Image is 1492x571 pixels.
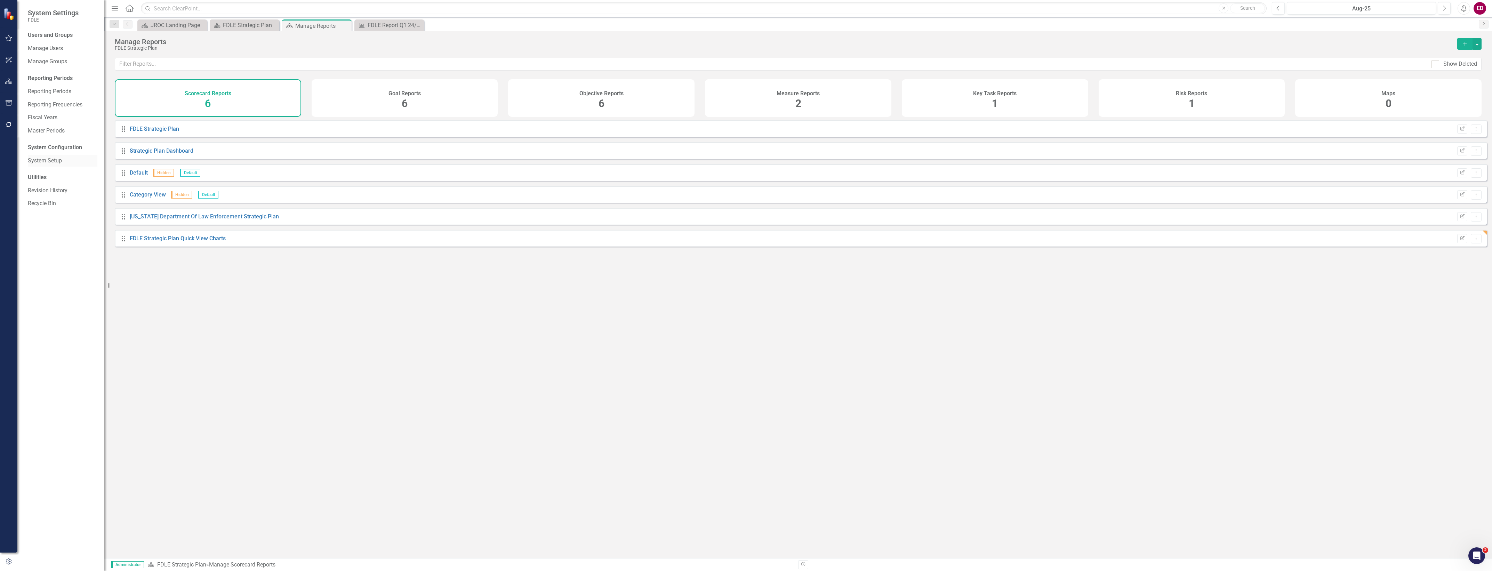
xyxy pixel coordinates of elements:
span: Search [1240,5,1255,11]
div: Manage Reports [295,22,350,30]
a: FDLE Strategic Plan [211,21,278,30]
a: Reporting Frequencies [28,101,97,109]
span: Hidden [153,169,174,177]
a: Manage Users [28,45,97,53]
span: 1 [1189,97,1195,110]
a: Default [130,169,148,176]
div: Users and Groups [28,31,97,39]
button: Aug-25 [1287,2,1436,15]
a: Fiscal Years [28,114,97,122]
button: Search [1230,3,1265,13]
span: 6 [599,97,604,110]
span: 6 [205,97,211,110]
div: Aug-25 [1289,5,1434,13]
a: FDLE Strategic Plan [130,126,179,132]
span: Administrator [111,561,144,568]
a: [US_STATE] Department Of Law Enforcement Strategic Plan [130,213,279,220]
a: FDLE Strategic Plan Quick View Charts [130,235,226,242]
h4: Objective Reports [579,90,624,97]
div: » Manage Scorecard Reports [147,561,793,569]
a: System Setup [28,157,97,165]
a: Revision History [28,187,97,195]
span: Hidden [171,191,192,199]
span: System Settings [28,9,79,17]
a: JROC Landing Page [139,21,205,30]
button: ED [1474,2,1486,15]
span: Default [180,169,200,177]
span: 0 [1386,97,1391,110]
input: Search ClearPoint... [141,2,1267,15]
a: Recycle Bin [28,200,97,208]
div: System Configuration [28,144,97,152]
input: Filter Reports... [115,58,1427,71]
div: Manage Reports [115,38,1450,46]
a: Category View [130,191,166,198]
a: Reporting Periods [28,88,97,96]
h4: Goal Reports [388,90,421,97]
div: FDLE Report Q1 24/25 - Obj. 1.1 [368,21,422,30]
div: FDLE Strategic Plan [223,21,278,30]
small: FDLE [28,17,79,23]
div: Reporting Periods [28,74,97,82]
iframe: Intercom live chat [1468,547,1485,564]
a: Manage Groups [28,58,97,66]
div: JROC Landing Page [151,21,205,30]
div: Utilities [28,174,97,182]
div: Show Deleted [1443,60,1477,68]
span: 6 [402,97,408,110]
h4: Maps [1381,90,1395,97]
span: 2 [795,97,801,110]
a: FDLE Report Q1 24/25 - Obj. 1.1 [356,21,422,30]
a: Strategic Plan Dashboard [130,147,193,154]
h4: Scorecard Reports [185,90,231,97]
span: 1 [992,97,998,110]
h4: Risk Reports [1176,90,1207,97]
span: 2 [1483,547,1488,553]
a: FDLE Strategic Plan [157,561,206,568]
h4: Key Task Reports [973,90,1017,97]
div: FDLE Strategic Plan [115,46,1450,51]
h4: Measure Reports [777,90,820,97]
img: ClearPoint Strategy [3,8,16,20]
a: Master Periods [28,127,97,135]
span: Default [198,191,218,199]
